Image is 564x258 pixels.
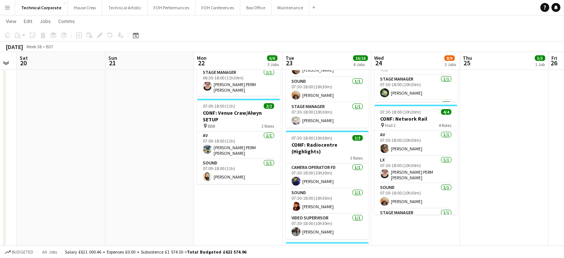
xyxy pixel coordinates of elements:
span: Comms [58,18,75,25]
span: View [6,18,16,25]
button: Technical Corporate [15,0,68,15]
div: Salary £621 000.46 + Expenses £0.00 + Subsistence £1 574.50 = [65,249,246,255]
div: [DATE] [6,43,23,50]
a: Edit [21,16,35,26]
button: Maintenance [271,0,309,15]
span: Jobs [40,18,51,25]
span: Budgeted [12,249,33,255]
span: Week 38 [24,44,43,49]
span: Total Budgeted £622 574.96 [187,249,246,255]
button: Box Office [240,0,271,15]
a: Comms [55,16,78,26]
button: Technical Artistic [102,0,148,15]
a: View [3,16,19,26]
button: Budgeted [4,248,34,256]
span: All jobs [41,249,59,255]
a: Jobs [37,16,54,26]
span: Edit [24,18,32,25]
button: House Crew [68,0,102,15]
button: FOH Performances [148,0,195,15]
div: BST [46,44,53,49]
button: FOH Conferences [195,0,240,15]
